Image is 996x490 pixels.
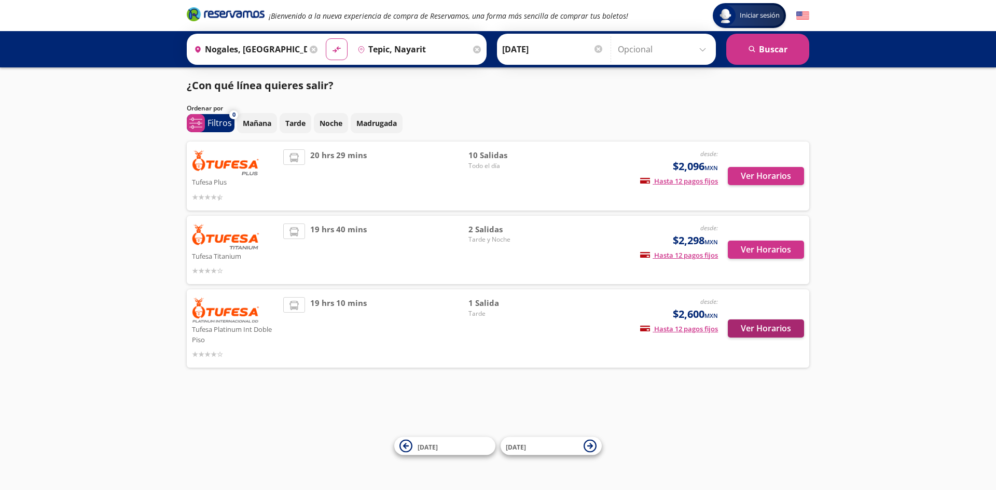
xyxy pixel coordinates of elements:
button: Ver Horarios [728,241,804,259]
button: Ver Horarios [728,319,804,338]
small: MXN [704,238,718,246]
button: Buscar [726,34,809,65]
button: Mañana [237,113,277,133]
img: Tufesa Titanium [192,223,259,249]
span: 19 hrs 40 mins [310,223,367,277]
span: [DATE] [418,442,438,451]
p: Tufesa Platinum Int Doble Piso [192,323,278,345]
span: [DATE] [506,442,526,451]
img: Tufesa Plus [192,149,259,175]
span: 2 Salidas [468,223,541,235]
small: MXN [704,312,718,319]
span: Hasta 12 pagos fijos [640,176,718,186]
img: Tufesa Platinum Int Doble Piso [192,297,259,323]
p: Mañana [243,118,271,129]
p: Tufesa Plus [192,175,278,188]
span: 0 [232,110,236,119]
button: [DATE] [394,437,495,455]
span: Tarde [468,309,541,318]
span: Todo el día [468,161,541,171]
em: desde: [700,223,718,232]
span: 19 hrs 10 mins [310,297,367,360]
a: Brand Logo [187,6,265,25]
button: Tarde [280,113,311,133]
em: ¡Bienvenido a la nueva experiencia de compra de Reservamos, una forma más sencilla de comprar tus... [269,11,628,21]
span: 20 hrs 29 mins [310,149,367,203]
input: Elegir Fecha [502,36,604,62]
span: Hasta 12 pagos fijos [640,250,718,260]
em: desde: [700,149,718,158]
button: [DATE] [501,437,602,455]
span: Tarde y Noche [468,235,541,244]
i: Brand Logo [187,6,265,22]
button: 0Filtros [187,114,234,132]
span: $2,096 [673,159,718,174]
p: Ordenar por [187,104,223,113]
input: Opcional [618,36,711,62]
button: English [796,9,809,22]
p: Filtros [208,117,232,129]
em: desde: [700,297,718,306]
button: Madrugada [351,113,403,133]
span: 10 Salidas [468,149,541,161]
p: Noche [320,118,342,129]
span: 1 Salida [468,297,541,309]
span: Hasta 12 pagos fijos [640,324,718,333]
p: Tarde [285,118,306,129]
span: Iniciar sesión [736,10,784,21]
span: $2,600 [673,306,718,322]
button: Noche [314,113,348,133]
p: Madrugada [356,118,397,129]
button: Ver Horarios [728,167,804,185]
span: $2,298 [673,233,718,248]
small: MXN [704,164,718,172]
input: Buscar Destino [353,36,471,62]
p: Tufesa Titanium [192,249,278,262]
input: Buscar Origen [190,36,307,62]
p: ¿Con qué línea quieres salir? [187,78,334,93]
